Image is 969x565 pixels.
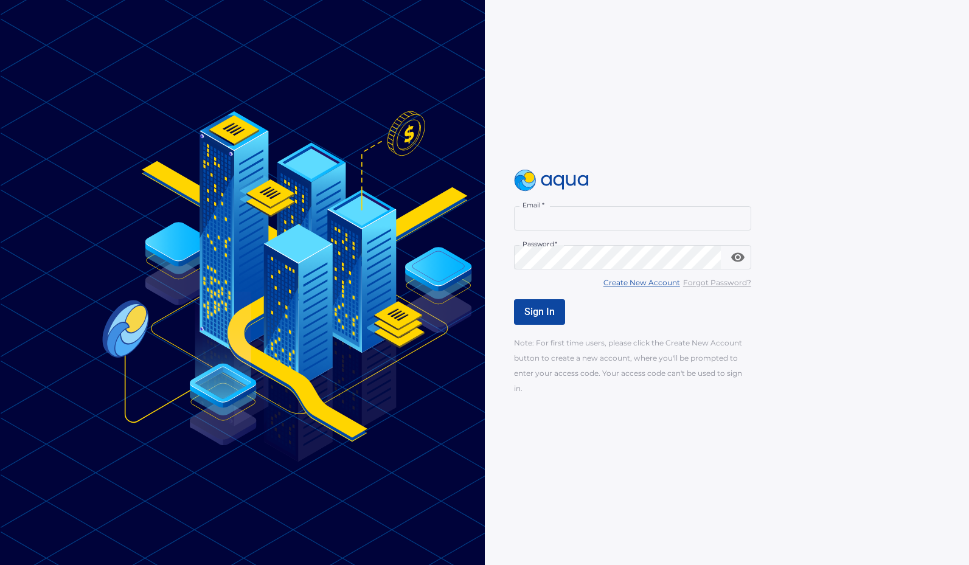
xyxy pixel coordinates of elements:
img: logo [514,170,589,192]
label: Email [523,201,544,210]
button: toggle password visibility [726,245,750,269]
span: Sign In [524,306,555,317]
u: Forgot Password? [683,278,751,287]
span: Note: For first time users, please click the Create New Account button to create a new account, w... [514,338,742,393]
u: Create New Account [603,278,680,287]
label: Password [523,240,557,249]
button: Sign In [514,299,565,325]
